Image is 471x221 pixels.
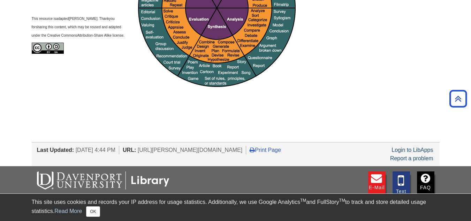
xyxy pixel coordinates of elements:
[447,94,469,103] a: Back to Top
[54,208,82,214] a: Read More
[392,147,433,153] a: Login to LibApps
[250,147,281,153] a: Print Page
[32,25,124,37] span: sharing this content, which may be reused and adapted under the Creative Commons .
[300,198,306,203] sup: TM
[250,147,255,153] i: Print Page
[69,17,109,21] span: [PERSON_NAME]. Thank
[339,198,345,203] sup: TM
[123,147,136,153] span: URL:
[86,206,100,217] button: Close
[390,155,433,161] a: Report a problem
[37,147,74,153] span: Last Updated:
[77,34,123,37] span: Attribution-Share Alike license
[138,147,243,153] span: [URL][PERSON_NAME][DOMAIN_NAME]
[32,198,440,217] div: This site uses cookies and records your IP address for usage statistics. Additionally, we use Goo...
[76,147,115,153] span: [DATE] 4:44 PM
[368,171,386,196] a: E-mail
[56,17,69,21] span: adapted
[32,17,56,21] span: This resource is
[37,171,169,190] img: DU Libraries
[417,171,434,196] a: FAQ
[32,17,116,29] span: you for
[393,171,410,196] a: Text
